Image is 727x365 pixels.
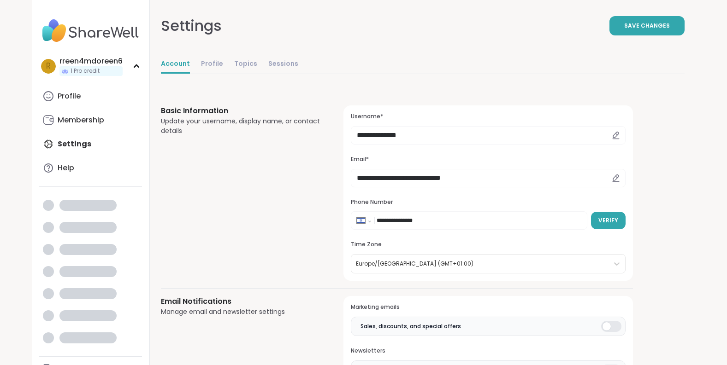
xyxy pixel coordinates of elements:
div: Update your username, display name, or contact details [161,116,322,136]
div: Manage email and newsletter settings [161,307,322,317]
h3: Newsletters [351,347,625,355]
button: Save Changes [609,16,685,35]
a: Sessions [268,55,298,74]
span: Verify [598,216,618,225]
h3: Basic Information [161,105,322,116]
img: ShareWell Nav Logo [39,15,142,47]
div: Settings [161,15,222,37]
button: Verify [591,212,626,229]
h3: Email* [351,156,625,163]
a: Help [39,157,142,179]
span: Save Changes [624,22,670,30]
span: 1 Pro credit [71,67,100,75]
h3: Time Zone [351,241,625,249]
span: r [46,60,51,72]
div: Membership [58,115,104,125]
h3: Email Notifications [161,296,322,307]
h3: Marketing emails [351,303,625,311]
a: Profile [39,85,142,107]
a: Account [161,55,190,74]
a: Membership [39,109,142,131]
a: Profile [201,55,223,74]
h3: Username* [351,113,625,121]
div: rreen4mdoreen6 [59,56,123,66]
span: Sales, discounts, and special offers [361,322,461,330]
a: Topics [234,55,257,74]
div: Help [58,163,74,173]
h3: Phone Number [351,198,625,206]
div: Profile [58,91,81,101]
